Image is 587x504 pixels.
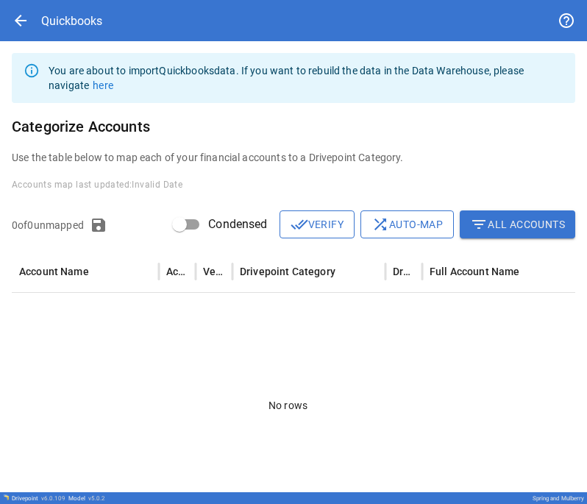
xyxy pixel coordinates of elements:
span: Accounts map last updated: Invalid Date [12,180,182,190]
p: Use the table below to map each of your financial accounts to a Drivepoint Category. [12,150,575,165]
span: v 5.0.2 [88,495,105,502]
span: Condensed [208,216,267,233]
div: Verified [203,266,224,277]
img: Drivepoint [3,494,9,500]
div: Drivepoint Type [393,266,413,277]
p: 0 of 0 unmapped [12,218,84,233]
button: Verify [280,210,355,238]
span: filter_list [470,216,488,233]
div: Model [68,495,105,502]
button: Auto-map [360,210,454,238]
span: shuffle [371,216,389,233]
div: Full Account Name [430,266,520,277]
div: Spring and Mulberry [533,495,584,502]
span: done_all [291,216,308,233]
div: You are about to import Quickbooks data. If you want to rebuild the data in the Data Warehouse, p... [49,57,563,99]
div: Drivepoint [12,495,65,502]
h6: Categorize Accounts [12,115,575,138]
div: Drivepoint Category [240,266,335,277]
div: Account Type [166,266,187,277]
div: Quickbooks [41,14,102,28]
button: All Accounts [460,210,575,238]
a: here [93,79,113,91]
div: Account Name [19,266,89,277]
span: v 6.0.109 [41,495,65,502]
span: arrow_back [12,12,29,29]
